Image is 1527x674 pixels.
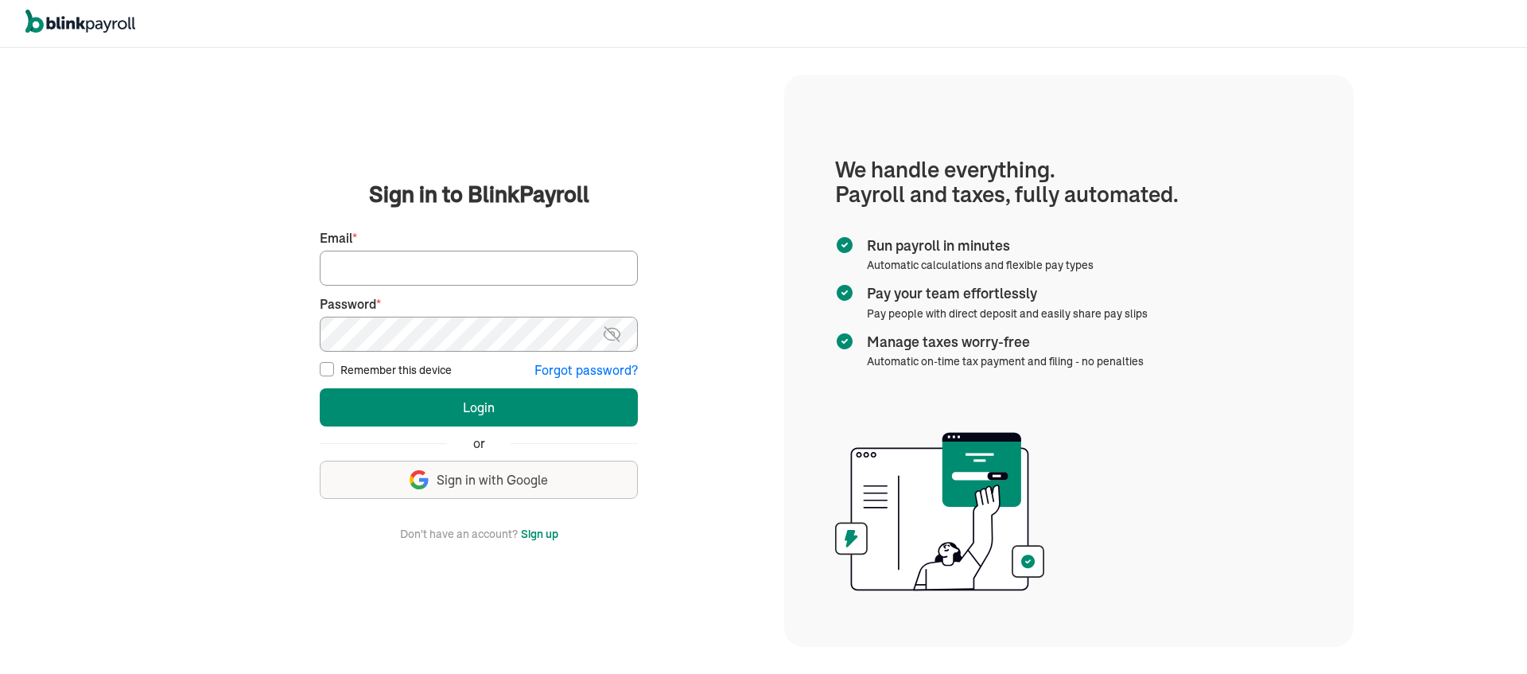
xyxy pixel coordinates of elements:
img: google [410,470,429,489]
img: illustration [835,427,1044,596]
button: Login [320,388,638,427]
span: Automatic calculations and flexible pay types [867,258,1094,272]
span: Sign in to BlinkPayroll [369,178,589,210]
span: Don't have an account? [400,524,518,543]
h1: We handle everything. Payroll and taxes, fully automated. [835,158,1303,207]
label: Remember this device [340,362,452,378]
span: Run payroll in minutes [867,236,1087,256]
label: Password [320,295,638,314]
img: logo [25,10,135,33]
span: Pay people with direct deposit and easily share pay slips [867,306,1148,321]
img: eye [602,325,622,344]
img: checkmark [835,283,854,302]
img: checkmark [835,236,854,255]
button: Sign up [521,524,558,543]
button: Forgot password? [534,361,638,380]
input: Your email address [320,251,638,286]
span: Pay your team effortlessly [867,283,1141,304]
button: Sign in with Google [320,461,638,499]
span: or [473,434,485,453]
span: Manage taxes worry-free [867,332,1137,353]
span: Sign in with Google [437,471,548,489]
span: Automatic on-time tax payment and filing - no penalties [867,354,1144,368]
label: Email [320,229,638,247]
img: checkmark [835,332,854,351]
